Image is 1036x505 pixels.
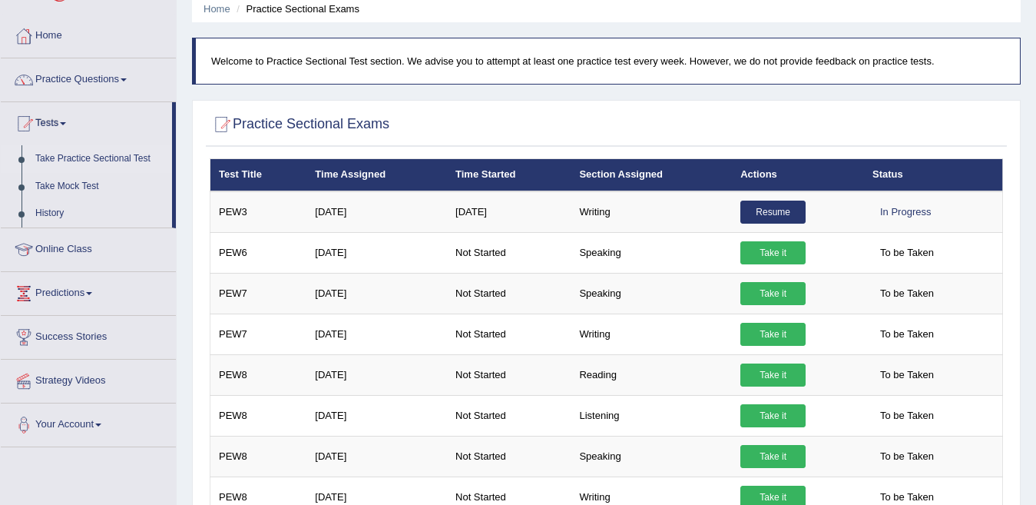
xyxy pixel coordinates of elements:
td: Not Started [447,436,571,477]
a: Your Account [1,404,176,442]
span: To be Taken [872,241,942,264]
a: Take it [740,241,806,264]
td: PEW3 [210,191,307,233]
span: To be Taken [872,323,942,346]
p: Welcome to Practice Sectional Test section. We advise you to attempt at least one practice test e... [211,54,1005,68]
a: Strategy Videos [1,360,176,398]
td: [DATE] [306,314,447,354]
td: PEW7 [210,314,307,354]
a: Take it [740,445,806,468]
td: [DATE] [306,232,447,273]
a: Resume [740,201,806,224]
li: Practice Sectional Exams [233,2,359,16]
a: Online Class [1,228,176,267]
a: Take Practice Sectional Test [28,145,172,173]
a: Take it [740,323,806,346]
th: Actions [732,159,864,191]
a: Success Stories [1,316,176,354]
td: [DATE] [306,273,447,314]
th: Time Started [447,159,571,191]
a: Take it [740,282,806,305]
th: Section Assigned [571,159,732,191]
td: PEW8 [210,395,307,436]
td: Reading [571,354,732,395]
td: Not Started [447,232,571,273]
span: To be Taken [872,404,942,427]
td: [DATE] [306,395,447,436]
td: Not Started [447,395,571,436]
td: Speaking [571,232,732,273]
td: Speaking [571,436,732,477]
a: Home [1,15,176,53]
td: PEW7 [210,273,307,314]
span: To be Taken [872,364,942,387]
td: [DATE] [306,436,447,477]
a: Home [204,3,230,15]
td: [DATE] [306,191,447,233]
td: Writing [571,191,732,233]
th: Status [864,159,1003,191]
td: PEW8 [210,354,307,395]
th: Time Assigned [306,159,447,191]
a: Predictions [1,272,176,311]
a: Take it [740,404,806,427]
td: [DATE] [306,354,447,395]
td: Speaking [571,273,732,314]
td: [DATE] [447,191,571,233]
a: Take it [740,364,806,387]
a: History [28,200,172,228]
div: In Progress [872,201,938,224]
span: To be Taken [872,445,942,468]
a: Practice Questions [1,58,176,97]
a: Take Mock Test [28,173,172,201]
h2: Practice Sectional Exams [210,113,389,136]
td: Writing [571,314,732,354]
td: Not Started [447,314,571,354]
td: PEW6 [210,232,307,273]
td: Not Started [447,273,571,314]
th: Test Title [210,159,307,191]
td: Not Started [447,354,571,395]
td: PEW8 [210,436,307,477]
span: To be Taken [872,282,942,305]
a: Tests [1,102,172,141]
td: Listening [571,395,732,436]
